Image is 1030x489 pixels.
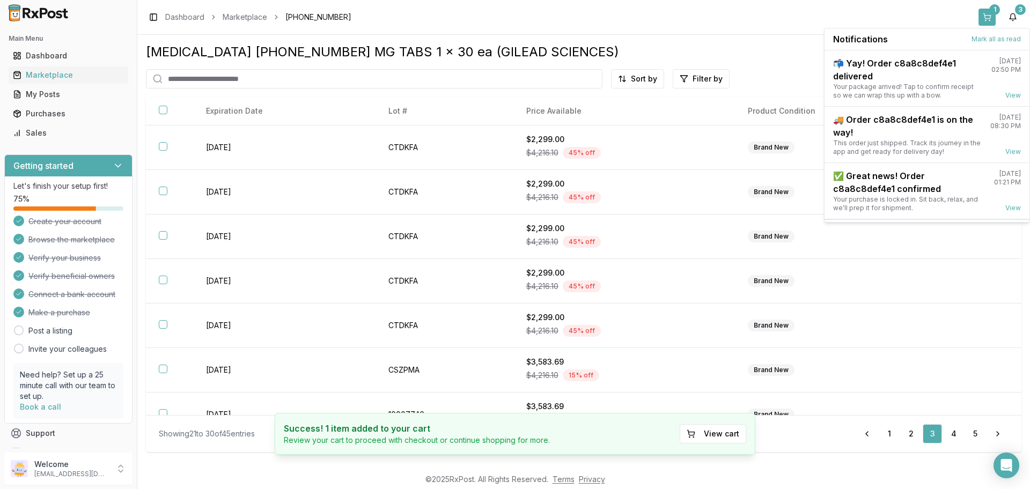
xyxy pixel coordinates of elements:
a: View [1005,204,1021,212]
div: Brand New [748,364,794,376]
a: 1 [880,424,899,443]
div: 1 [989,4,1000,15]
a: My Posts [9,85,128,104]
span: $4,216.10 [526,325,558,336]
a: 5 [966,424,985,443]
div: $2,299.00 [526,223,722,234]
td: [DATE] [193,125,376,170]
a: Privacy [579,475,605,484]
td: CTDKFA [376,259,513,303]
button: My Posts [4,86,133,103]
span: $4,216.10 [526,370,558,381]
button: Sales [4,124,133,142]
th: Price Available [513,97,735,125]
span: Sort by [631,73,657,84]
div: $3,583.69 [526,357,722,367]
button: Dashboard [4,47,133,64]
a: Post a listing [28,325,72,336]
td: [DATE] [193,392,376,437]
a: View [1005,91,1021,100]
p: [EMAIL_ADDRESS][DOMAIN_NAME] [34,470,109,478]
a: Purchases [9,104,128,123]
span: $4,216.10 [526,281,558,292]
span: $4,216.10 [526,147,558,158]
div: 45 % off [563,236,601,248]
div: Brand New [748,275,794,287]
span: Connect a bank account [28,289,115,300]
a: 3 [923,424,942,443]
div: [MEDICAL_DATA] [PHONE_NUMBER] MG TABS 1 x 30 ea (GILEAD SCIENCES) [146,43,1021,61]
td: CTDKFA [376,214,513,259]
h3: Getting started [13,159,73,172]
span: [PHONE_NUMBER] [285,12,351,23]
a: View [1005,147,1021,156]
td: [DATE] [193,348,376,392]
div: [DATE] [999,113,1021,122]
div: 45 % off [563,191,601,203]
div: 02:50 PM [991,65,1021,74]
p: Review your cart to proceed with checkout or continue shopping for more. [284,435,550,446]
div: 📬 Yay! Order c8a8c8def4e1 delivered [833,57,983,83]
span: Verify beneficial owners [28,271,115,281]
span: $4,216.10 [526,236,558,247]
h4: Success! 1 item added to your cart [284,422,550,435]
div: $2,299.00 [526,179,722,189]
button: 3 [1004,9,1021,26]
div: $2,299.00 [526,312,722,323]
div: Your purchase is locked in. Sit back, relax, and we'll prep it for shipment. [833,195,985,212]
div: Brand New [748,186,794,198]
td: CTDKFA [376,170,513,214]
span: Feedback [26,447,62,458]
img: RxPost Logo [4,4,73,21]
th: Product Condition [735,97,941,125]
button: Mark all as read [972,35,1021,43]
td: CTDKFA [376,303,513,348]
div: 3 [1015,4,1026,15]
button: Support [4,424,133,443]
div: $2,299.00 [526,268,722,278]
a: 4 [944,424,963,443]
div: Dashboard [13,50,124,61]
td: [DATE] [193,259,376,303]
span: Make a purchase [28,307,90,318]
td: CTDKFA [376,125,513,170]
p: Welcome [34,459,109,470]
button: Filter by [673,69,730,88]
div: 45 % off [563,147,601,159]
a: Sales [9,123,128,143]
button: Feedback [4,443,133,462]
div: Your package arrived! Tap to confirm receipt so we can wrap this up with a bow. [833,83,983,100]
span: Create your account [28,216,101,227]
a: 1 [979,9,996,26]
div: Brand New [748,320,794,331]
th: Expiration Date [193,97,376,125]
div: 45 % off [563,280,601,292]
div: Purchases [13,108,124,119]
td: [DATE] [193,170,376,214]
div: Brand New [748,409,794,420]
span: Filter by [693,73,723,84]
div: 01:21 PM [994,178,1021,187]
td: 10007746 [376,392,513,437]
div: Showing 21 to 30 of 45 entries [159,428,255,439]
span: Browse the marketplace [28,234,115,245]
a: Go to next page [987,424,1009,443]
span: $4,216.10 [526,192,558,203]
nav: pagination [856,424,1009,443]
div: This order just shipped. Track its journey in the app and get ready for delivery day! [833,139,982,156]
a: Marketplace [223,12,267,23]
div: [DATE] [999,169,1021,178]
td: [DATE] [193,303,376,348]
td: CSZPMA [376,348,513,392]
div: Brand New [748,231,794,242]
img: User avatar [11,460,28,477]
button: Sort by [611,69,664,88]
a: Dashboard [9,46,128,65]
p: Let's finish your setup first! [13,181,123,191]
div: Brand New [748,142,794,153]
a: Marketplace [9,65,128,85]
div: My Posts [13,89,124,100]
div: Sales [13,128,124,138]
div: Open Intercom Messenger [994,453,1019,478]
div: $3,583.69 [526,401,722,412]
